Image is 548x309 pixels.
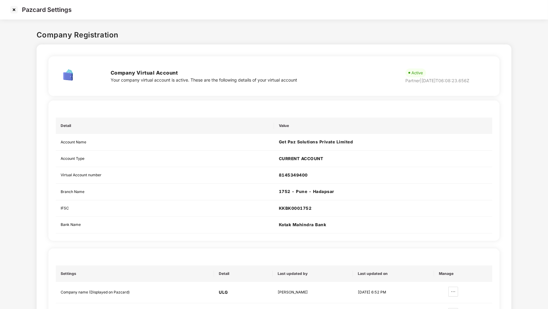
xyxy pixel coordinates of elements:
h5: KKBK0001752 [279,205,487,212]
td: [DATE] 6:52 PM [353,282,434,304]
p: Pazcard Settings [22,6,72,13]
h5: 8145349400 [279,172,487,178]
img: cda8dabcb5c0be6ca3c6b74f78c46dd6.png [56,64,80,88]
th: Last updated on [353,265,434,282]
th: Detail [214,265,273,282]
h3: Company Virtual Account [111,69,383,77]
span: ellipsis [449,289,458,294]
td: Bank Name [56,217,274,233]
div: Your company virtual account is active. These are the following details of your virtual account [111,77,383,83]
th: Last updated by [273,265,353,282]
td: [PERSON_NAME] [273,282,353,304]
h5: CURRENT ACCOUNT [279,156,487,162]
td: Virtual Account number [56,167,274,184]
span: Partner | [DATE]T06:08:23.656Z [405,78,469,83]
td: Account Name [56,134,274,150]
th: Value [274,118,492,134]
th: Settings [56,265,214,282]
th: Manage [434,265,492,282]
div: Active [411,70,423,76]
h3: Company Registration [37,30,511,40]
h5: Get Paz Solutions Private Limited [279,139,487,145]
h5: Kotak Mahindra Bank [279,222,487,228]
td: IFSC [56,200,274,217]
td: Account Type [56,151,274,167]
button: ellipsis [448,287,458,297]
h5: ULG [219,289,268,296]
img: svg+xml;base64,PHN2ZyBpZD0iQ3Jvc3MtMzJ4MzIiIHhtbG5zPSJodHRwOi8vd3d3LnczLm9yZy8yMDAwL3N2ZyIgd2lkdG... [9,5,19,15]
h5: 1752 - Pune - Hadapsar [279,188,487,195]
td: Company name (Displayed on Pazcard) [56,282,214,304]
th: Detail [56,118,274,134]
td: Branch Name [56,184,274,200]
